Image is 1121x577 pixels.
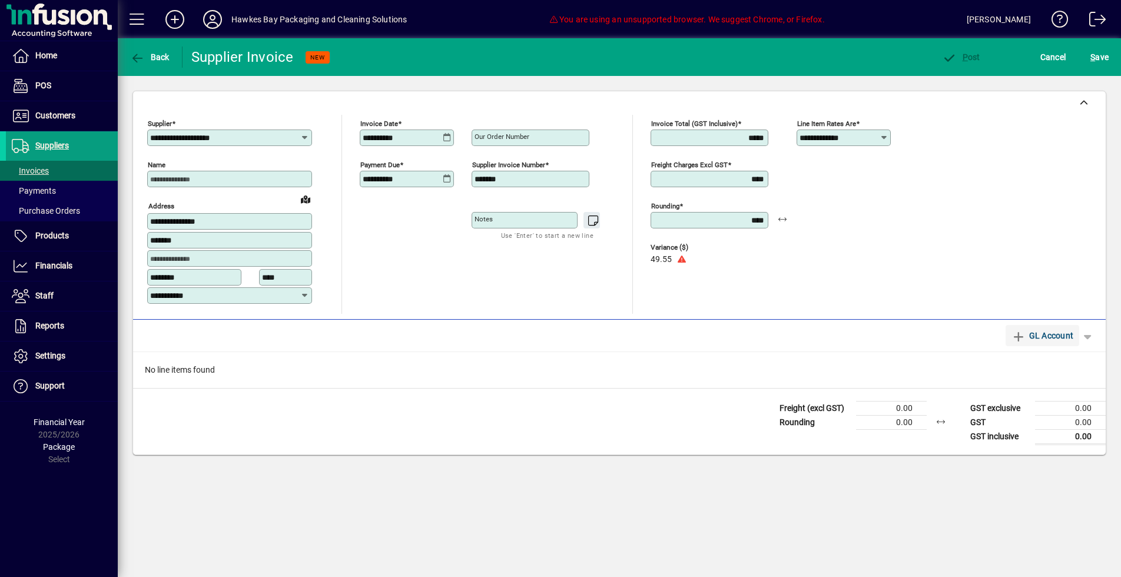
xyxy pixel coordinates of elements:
span: Package [43,442,75,452]
a: Financials [6,251,118,281]
mat-label: Line item rates are [797,120,856,128]
td: 0.00 [1035,415,1106,429]
span: Payments [12,186,56,195]
span: ave [1090,48,1109,67]
a: Customers [6,101,118,131]
span: Invoices [12,166,49,175]
td: GST exclusive [964,401,1035,415]
span: GL Account [1011,326,1073,345]
mat-label: Name [148,161,165,169]
span: Support [35,381,65,390]
div: Supplier Invoice [191,48,294,67]
span: NEW [310,54,325,61]
mat-label: Invoice date [360,120,398,128]
td: Freight (excl GST) [774,401,856,415]
td: 0.00 [856,401,927,415]
span: Suppliers [35,141,69,150]
mat-label: Payment due [360,161,400,169]
a: Products [6,221,118,251]
mat-label: Supplier [148,120,172,128]
a: Home [6,41,118,71]
button: GL Account [1006,325,1079,346]
div: No line items found [133,352,1106,388]
button: Post [939,47,983,68]
button: Profile [194,9,231,30]
span: S [1090,52,1095,62]
mat-label: Freight charges excl GST [651,161,728,169]
span: Home [35,51,57,60]
mat-label: Our order number [475,132,529,141]
a: Settings [6,341,118,371]
td: GST [964,415,1035,429]
a: Payments [6,181,118,201]
span: Financials [35,261,72,270]
td: Rounding [774,415,856,429]
a: Logout [1080,2,1106,41]
div: [PERSON_NAME] [967,10,1031,29]
span: You are using an unsupported browser. We suggest Chrome, or Firefox. [549,15,824,24]
a: Reports [6,311,118,341]
span: 49.55 [651,255,672,264]
a: Invoices [6,161,118,181]
span: Variance ($) [651,244,721,251]
a: Knowledge Base [1043,2,1069,41]
span: Reports [35,321,64,330]
a: View on map [296,190,315,208]
mat-label: Notes [475,215,493,223]
mat-label: Invoice Total (GST inclusive) [651,120,738,128]
span: Cancel [1040,48,1066,67]
td: GST inclusive [964,429,1035,444]
td: 0.00 [1035,401,1106,415]
button: Cancel [1037,47,1069,68]
div: Hawkes Bay Packaging and Cleaning Solutions [231,10,407,29]
app-page-header-button: Back [118,47,183,68]
button: Save [1087,47,1112,68]
span: P [963,52,968,62]
span: Purchase Orders [12,206,80,215]
span: Products [35,231,69,240]
button: Back [127,47,173,68]
a: Support [6,372,118,401]
td: 0.00 [1035,429,1106,444]
mat-hint: Use 'Enter' to start a new line [501,228,593,242]
span: Settings [35,351,65,360]
span: Customers [35,111,75,120]
a: Staff [6,281,118,311]
button: Add [156,9,194,30]
mat-label: Supplier invoice number [472,161,545,169]
mat-label: Rounding [651,202,679,210]
span: POS [35,81,51,90]
a: Purchase Orders [6,201,118,221]
span: ost [942,52,980,62]
td: 0.00 [856,415,927,429]
span: Back [130,52,170,62]
a: POS [6,71,118,101]
span: Financial Year [34,417,85,427]
span: Staff [35,291,54,300]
